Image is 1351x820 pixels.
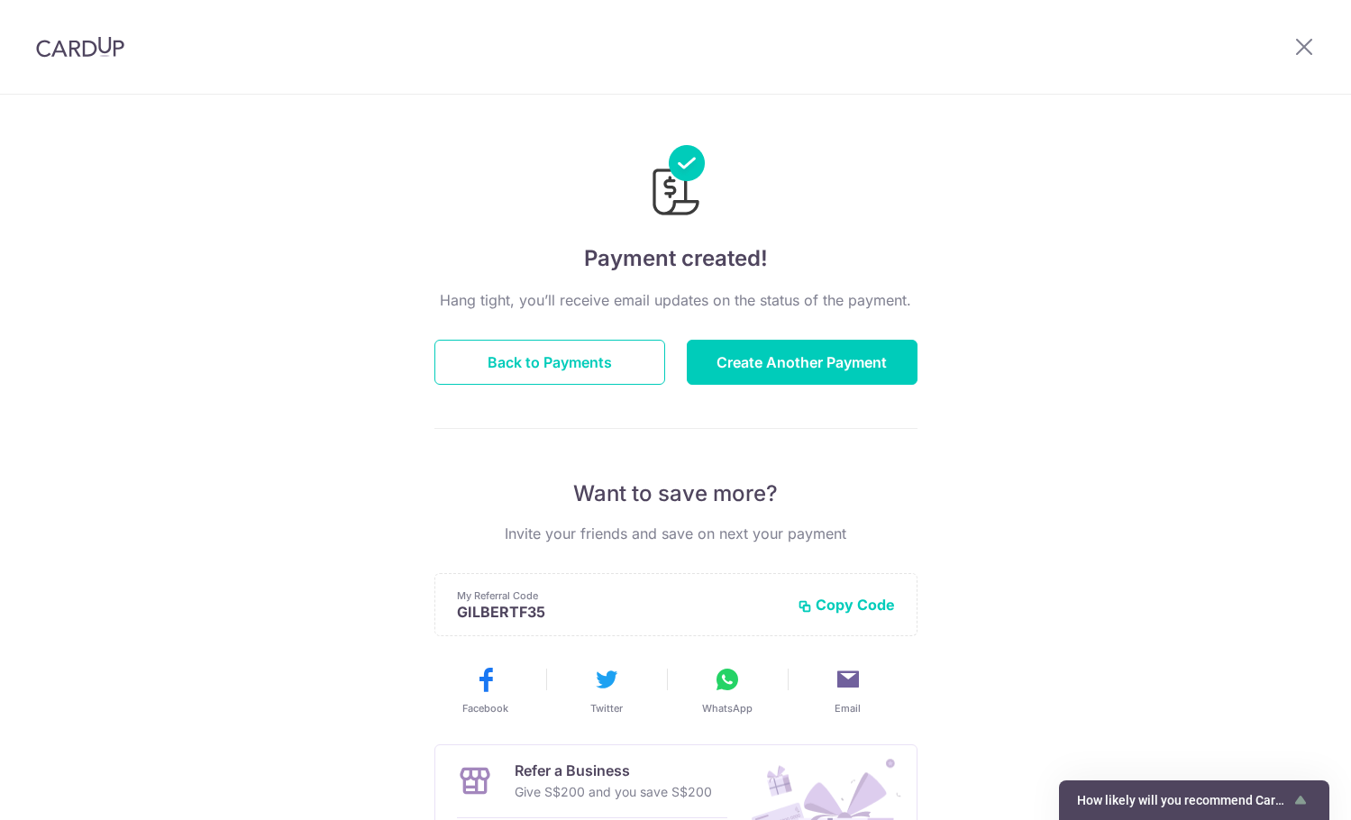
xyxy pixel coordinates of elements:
img: CardUp [36,36,124,58]
h4: Payment created! [434,242,917,275]
p: Hang tight, you’ll receive email updates on the status of the payment. [434,289,917,311]
span: Twitter [590,701,623,715]
p: Want to save more? [434,479,917,508]
p: Invite your friends and save on next your payment [434,523,917,544]
p: GILBERTF35 [457,603,783,621]
button: Twitter [553,665,660,715]
button: Email [795,665,901,715]
p: Refer a Business [515,760,712,781]
button: Facebook [433,665,539,715]
p: My Referral Code [457,588,783,603]
span: How likely will you recommend CardUp to a friend? [1077,793,1290,807]
span: Facebook [462,701,508,715]
button: Create Another Payment [687,340,917,385]
span: WhatsApp [702,701,753,715]
button: Back to Payments [434,340,665,385]
img: Payments [647,145,705,221]
span: Email [835,701,861,715]
button: Copy Code [798,596,895,614]
button: WhatsApp [674,665,780,715]
button: Show survey - How likely will you recommend CardUp to a friend? [1077,789,1311,811]
p: Give S$200 and you save S$200 [515,781,712,803]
